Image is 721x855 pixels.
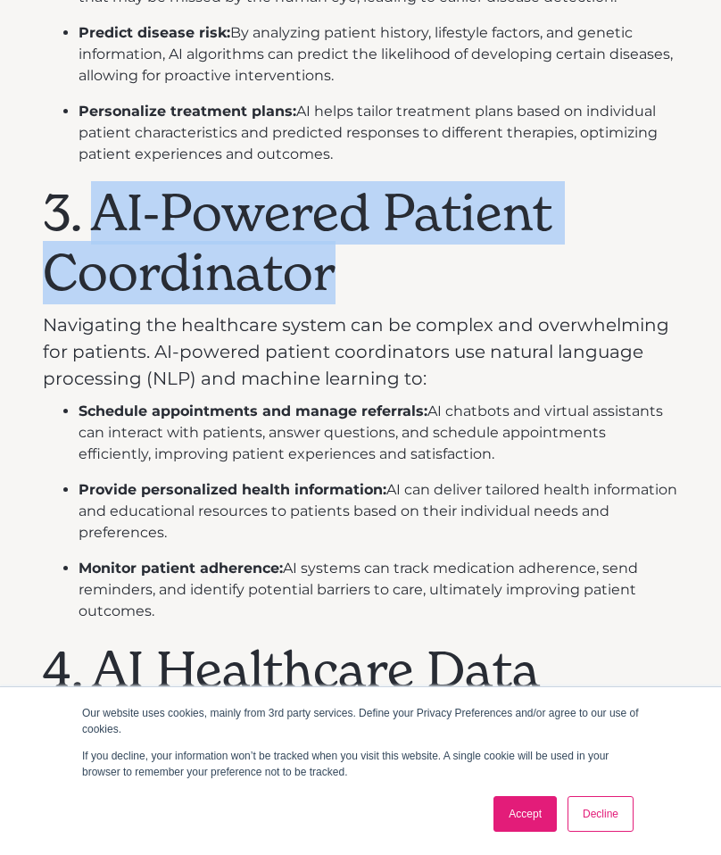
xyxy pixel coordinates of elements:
[79,403,427,419] strong: Schedule appointments and manage referrals:
[43,640,678,760] h1: 4. AI Healthcare Data Analyst
[82,705,639,737] p: Our website uses cookies, mainly from 3rd party services. Define your Privacy Preferences and/or ...
[82,748,639,780] p: If you decline, your information won’t be tracked when you visit this website. A single cookie wi...
[79,481,386,498] strong: Provide personalized health information:
[79,101,678,165] li: AI helps tailor treatment plans based on individual patient characteristics and predicted respons...
[43,311,678,392] p: Navigating the healthcare system can be complex and overwhelming for patients. AI-powered patient...
[79,103,296,120] strong: Personalize treatment plans:
[79,558,678,622] li: AI systems can track medication adherence, send reminders, and identify potential barriers to car...
[79,479,678,544] li: AI can deliver tailored health information and educational resources to patients based on their i...
[79,401,678,465] li: AI chatbots and virtual assistants can interact with patients, answer questions, and schedule app...
[79,22,678,87] li: By analyzing patient history, lifestyle factors, and genetic information, AI algorithms can predi...
[79,24,230,41] strong: Predict disease risk:
[79,560,283,577] strong: Monitor patient adherence:
[43,183,678,303] h1: 3. AI-Powered Patient Coordinator
[493,796,557,832] a: Accept
[568,796,634,832] a: Decline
